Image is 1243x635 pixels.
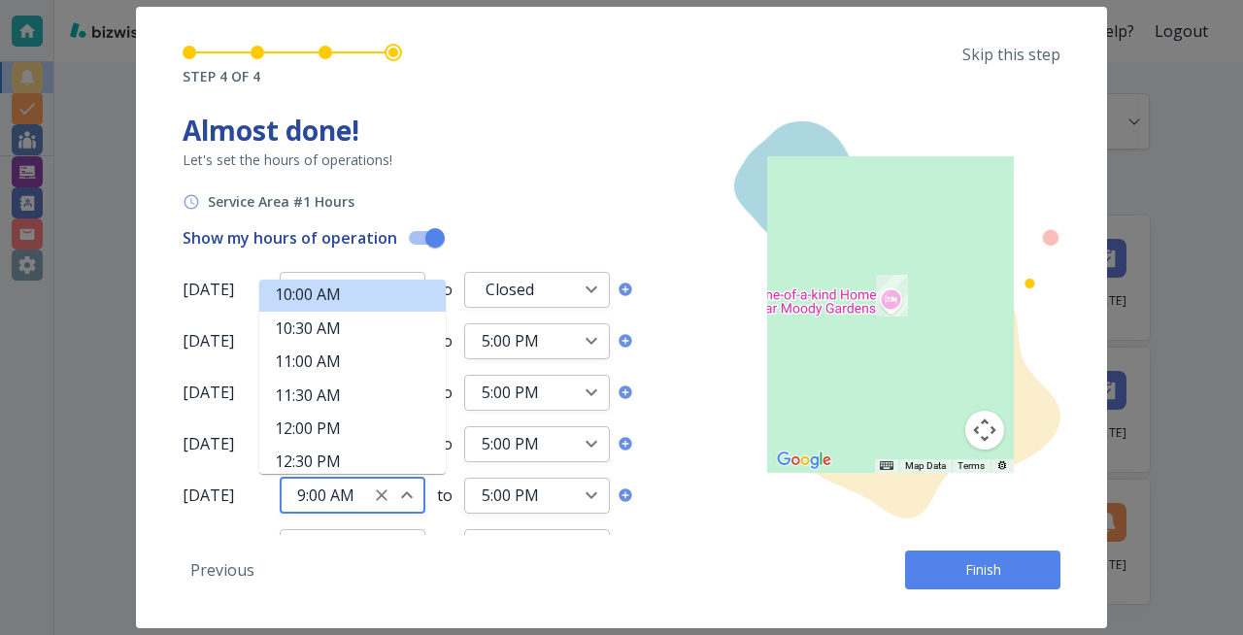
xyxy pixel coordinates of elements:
p: to [437,485,453,506]
img: Google [772,448,836,473]
li: 11:30 AM [259,379,446,412]
h6: STEP 4 OF 4 [183,67,400,86]
p: Previous [190,559,254,581]
input: Select Time [473,486,547,505]
a: Open this area in Google Maps (opens a new window) [772,448,836,473]
button: Finish [905,551,1060,589]
button: Skip this step [955,38,1068,71]
span: Finish [952,560,1014,580]
li: 12:00 PM [259,412,446,445]
button: Previous [183,551,262,589]
p: [DATE] [183,382,280,403]
input: Select Time [473,332,547,351]
p: Skip this step [962,44,1060,65]
button: Open [578,276,605,303]
button: Close [393,482,420,509]
li: 10:00 AM [259,278,446,311]
button: Open [578,327,605,354]
button: Open [578,482,605,509]
input: Select Time [473,384,547,402]
h6: Service Area #1 Hours [208,192,354,212]
p: [DATE] [183,485,280,506]
input: Select Time [473,281,547,299]
button: Open [393,533,420,560]
p: Show my hours of operation [183,227,397,249]
button: Clear [368,482,395,509]
button: Open [578,430,605,457]
li: 10:30 AM [259,312,446,345]
button: Open [578,379,605,406]
button: Map Data [905,459,946,473]
p: [DATE] [183,279,280,300]
p: [DATE] [183,433,280,454]
p: Let's set the hours of operations! [183,150,705,170]
button: Map camera controls [965,411,1004,450]
p: [DATE] [183,330,280,351]
input: Select Time [473,435,547,453]
button: Open [578,533,605,560]
li: 11:00 AM [259,345,446,378]
li: 12:30 PM [259,445,446,478]
input: Select Time [288,486,362,505]
button: Keyboard shortcuts [880,459,893,473]
a: Terms [957,460,985,471]
a: Report errors in the road map or imagery to Google [996,460,1008,471]
h1: Almost done! [183,110,705,150]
